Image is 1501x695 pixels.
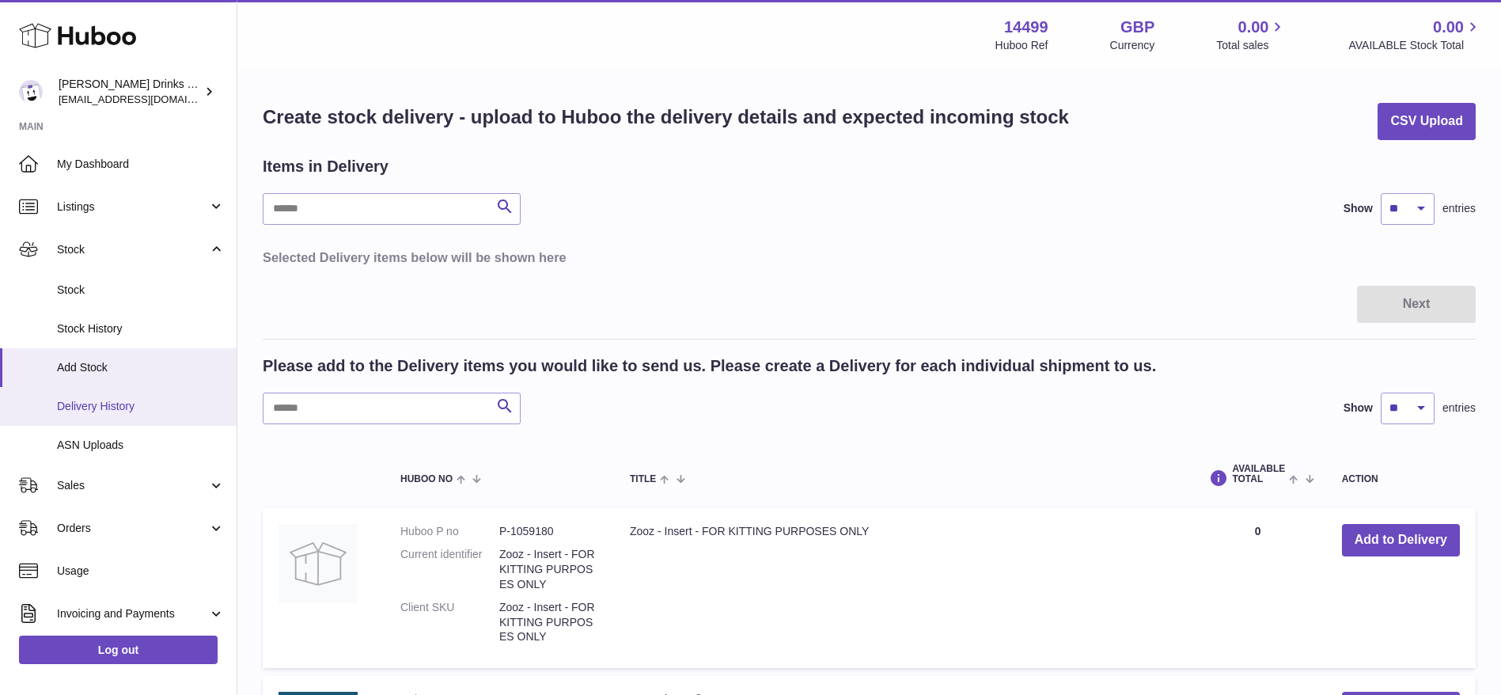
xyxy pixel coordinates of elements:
[1378,103,1476,140] button: CSV Upload
[19,636,218,664] a: Log out
[400,600,499,645] dt: Client SKU
[57,199,208,215] span: Listings
[19,80,43,104] img: internalAdmin-14499@internal.huboo.com
[57,438,225,453] span: ASN Uploads
[263,104,1069,130] h1: Create stock delivery - upload to Huboo the delivery details and expected incoming stock
[1216,38,1287,53] span: Total sales
[1342,524,1460,556] button: Add to Delivery
[995,38,1048,53] div: Huboo Ref
[57,399,225,414] span: Delivery History
[630,474,656,484] span: Title
[57,242,208,257] span: Stock
[263,249,1476,266] h3: Selected Delivery items below will be shown here
[263,355,1156,377] h2: Please add to the Delivery items you would like to send us. Please create a Delivery for each ind...
[57,521,208,536] span: Orders
[263,156,389,177] h2: Items in Delivery
[1232,464,1285,484] span: AVAILABLE Total
[499,547,598,592] dd: Zooz - Insert - FOR KITTING PURPOSES ONLY
[1189,508,1325,668] td: 0
[1120,17,1154,38] strong: GBP
[1216,17,1287,53] a: 0.00 Total sales
[1238,17,1269,38] span: 0.00
[499,600,598,645] dd: Zooz - Insert - FOR KITTING PURPOSES ONLY
[57,360,225,375] span: Add Stock
[57,564,225,579] span: Usage
[59,93,233,105] span: [EMAIL_ADDRESS][DOMAIN_NAME]
[1433,17,1464,38] span: 0.00
[499,524,598,539] dd: P-1059180
[1004,17,1048,38] strong: 14499
[614,508,1189,668] td: Zooz - Insert - FOR KITTING PURPOSES ONLY
[1344,401,1373,416] label: Show
[400,547,499,592] dt: Current identifier
[400,524,499,539] dt: Huboo P no
[1348,17,1482,53] a: 0.00 AVAILABLE Stock Total
[59,77,201,107] div: [PERSON_NAME] Drinks LTD (t/a Zooz)
[57,157,225,172] span: My Dashboard
[57,283,225,298] span: Stock
[279,524,358,603] img: Zooz - Insert - FOR KITTING PURPOSES ONLY
[1344,201,1373,216] label: Show
[1110,38,1155,53] div: Currency
[57,478,208,493] span: Sales
[1348,38,1482,53] span: AVAILABLE Stock Total
[1442,401,1476,416] span: entries
[1442,201,1476,216] span: entries
[57,321,225,336] span: Stock History
[1342,474,1460,484] div: Action
[400,474,453,484] span: Huboo no
[57,606,208,621] span: Invoicing and Payments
